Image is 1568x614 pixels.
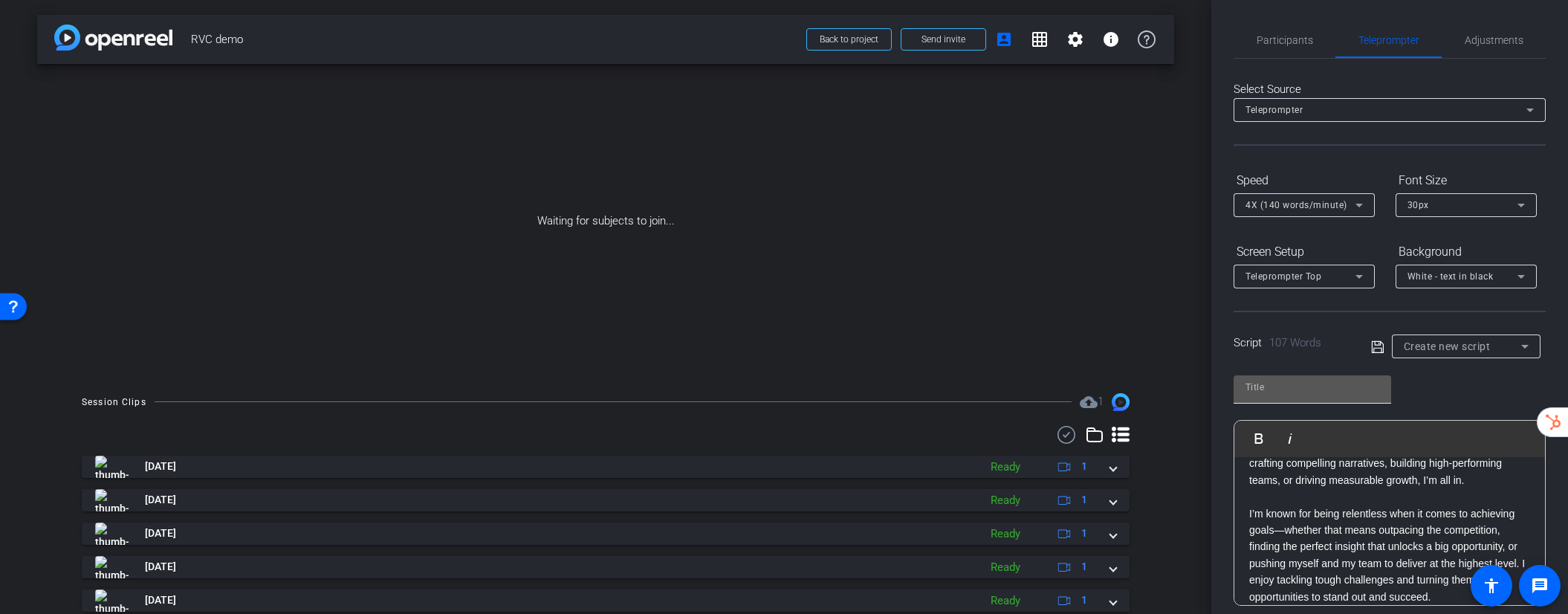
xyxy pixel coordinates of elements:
[820,34,878,45] span: Back to project
[1245,200,1347,210] span: 4X (140 words/minute)
[1404,340,1491,352] span: Create new script
[1081,592,1087,608] span: 1
[995,30,1013,48] mat-icon: account_box
[1269,336,1321,349] span: 107 Words
[1358,35,1419,45] span: Teleprompter
[1276,424,1304,453] button: Italic (⌘I)
[1081,459,1087,474] span: 1
[145,559,176,575] span: [DATE]
[1245,424,1273,453] button: Bold (⌘B)
[1249,372,1530,605] p: I’m a driven marketing and content leader who thrives on solving complex challenges and deliverin...
[82,556,1130,578] mat-expansion-panel-header: thumb-nail[DATE]Ready1
[1081,492,1087,508] span: 1
[1102,30,1120,48] mat-icon: info
[82,489,1130,511] mat-expansion-panel-header: thumb-nail[DATE]Ready1
[1081,559,1087,575] span: 1
[95,589,129,612] img: thumb-nail
[1407,271,1494,282] span: White - text in black
[145,526,176,541] span: [DATE]
[1245,271,1321,282] span: Teleprompter Top
[1234,168,1375,193] div: Speed
[983,459,1028,476] div: Ready
[95,523,129,545] img: thumb-nail
[901,28,986,51] button: Send invite
[82,395,146,410] div: Session Clips
[1031,30,1049,48] mat-icon: grid_on
[95,489,129,511] img: thumb-nail
[1066,30,1084,48] mat-icon: settings
[1407,200,1429,210] span: 30px
[82,456,1130,478] mat-expansion-panel-header: thumb-nail[DATE]Ready1
[95,556,129,578] img: thumb-nail
[37,64,1174,378] div: Waiting for subjects to join...
[1245,105,1303,115] span: Teleprompter
[54,25,172,51] img: app-logo
[145,492,176,508] span: [DATE]
[983,592,1028,610] div: Ready
[1245,378,1379,396] input: Title
[95,456,129,478] img: thumb-nail
[1098,395,1104,408] span: 1
[1396,239,1537,265] div: Background
[983,559,1028,576] div: Ready
[921,33,965,45] span: Send invite
[1257,35,1313,45] span: Participants
[82,589,1130,612] mat-expansion-panel-header: thumb-nail[DATE]Ready1
[1234,81,1546,98] div: Select Source
[145,592,176,608] span: [DATE]
[1234,239,1375,265] div: Screen Setup
[1465,35,1523,45] span: Adjustments
[1080,393,1104,411] span: Destinations for your clips
[82,523,1130,545] mat-expansion-panel-header: thumb-nail[DATE]Ready1
[1531,577,1549,595] mat-icon: message
[1483,577,1500,595] mat-icon: accessibility
[191,25,797,54] span: RVC demo
[983,492,1028,509] div: Ready
[1112,393,1130,411] img: Session clips
[1081,526,1087,541] span: 1
[806,28,892,51] button: Back to project
[1396,168,1537,193] div: Font Size
[1080,393,1098,411] mat-icon: cloud_upload
[145,459,176,474] span: [DATE]
[1234,335,1350,352] div: Script
[983,526,1028,543] div: Ready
